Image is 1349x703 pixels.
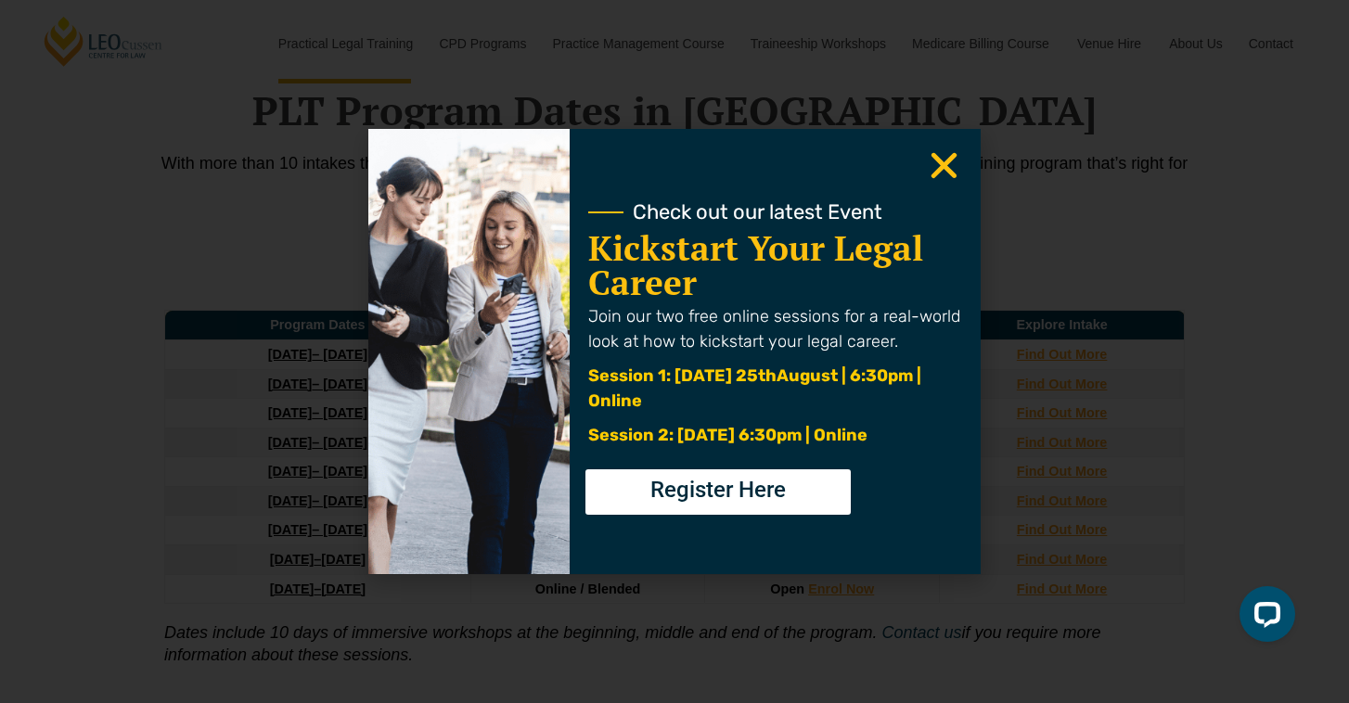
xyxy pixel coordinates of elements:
[926,147,962,184] a: Close
[758,365,777,386] span: th
[585,469,851,515] a: Register Here
[588,365,758,386] span: Session 1: [DATE] 25
[633,202,882,223] span: Check out our latest Event
[588,425,867,445] span: Session 2: [DATE] 6:30pm | Online
[588,306,960,351] span: Join our two free online sessions for a real-world look at how to kickstart your legal career.
[1225,579,1303,657] iframe: LiveChat chat widget
[650,479,786,501] span: Register Here
[588,225,923,305] a: Kickstart Your Legal Career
